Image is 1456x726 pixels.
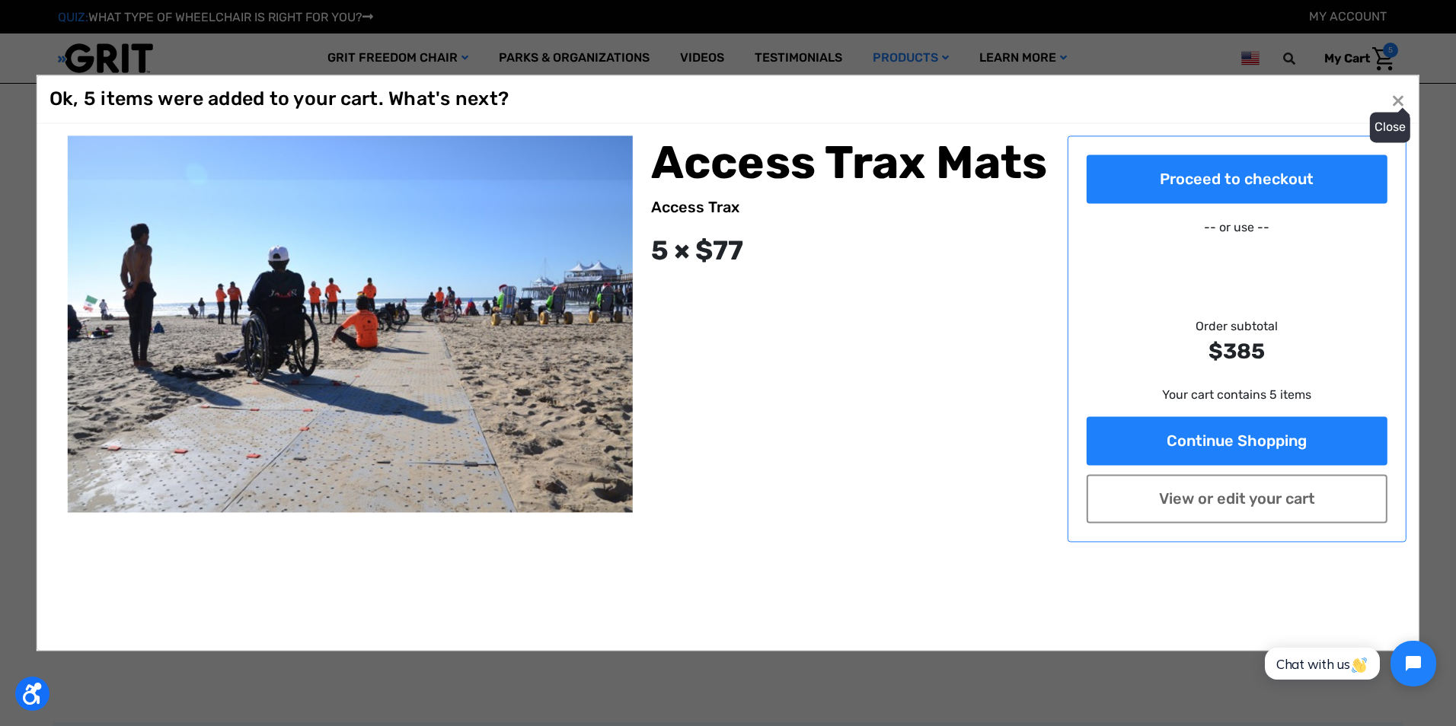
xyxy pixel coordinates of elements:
[1087,154,1388,203] a: Proceed to checkout
[651,135,1049,190] h2: Access Trax Mats
[1087,336,1388,368] strong: $385
[1087,317,1388,368] div: Order subtotal
[1087,416,1388,465] a: Continue Shopping
[1087,218,1388,237] p: -- or use --
[1087,474,1388,523] a: View or edit your cart
[651,196,1049,218] div: Access Trax
[1087,243,1388,273] iframe: PayPal-paypal
[651,231,1049,271] div: 5 × $77
[1391,85,1405,114] span: ×
[1248,628,1449,699] iframe: Tidio Chat
[68,135,633,512] img: Access Trax Mats
[49,88,509,110] h1: Ok, 5 items were added to your cart. What's next?
[1087,386,1388,404] p: Your cart contains 5 items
